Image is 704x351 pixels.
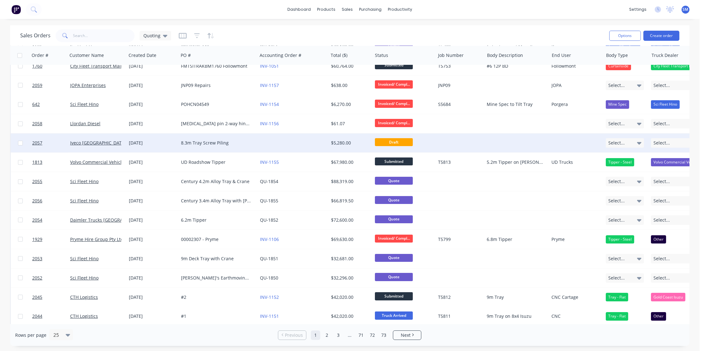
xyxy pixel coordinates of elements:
[653,198,670,204] span: Select...
[260,63,279,69] a: INV-1051
[653,120,670,127] span: Select...
[551,313,598,319] div: CNC
[331,52,347,58] div: Total ($)
[606,312,628,320] div: Tray - Flat
[626,5,650,14] div: settings
[651,158,699,166] div: Volvo Commercial Vehicles
[651,312,666,320] div: Other
[260,178,278,184] a: QU-1854
[70,294,98,300] a: CTH Logistics
[608,217,625,223] span: Select...
[70,217,147,223] a: Daimler Trucks [GEOGRAPHIC_DATA]
[487,236,544,243] div: 6.8m Tipper
[345,330,354,340] a: Jump forward
[606,235,634,243] div: Tipper - Steel
[284,5,314,14] a: dashboard
[260,82,279,88] a: INV-1157
[32,120,42,127] span: 2058
[608,82,625,89] span: Select...
[606,62,631,70] div: Curtainside
[32,82,42,89] span: 2059
[375,215,413,223] span: Quote
[129,313,176,319] div: [DATE]
[551,101,598,108] div: Porgera
[260,217,278,223] a: QU-1852
[375,177,413,185] span: Quote
[551,294,598,300] div: CNC Cartage
[129,178,176,185] div: [DATE]
[32,140,42,146] span: 2057
[70,63,141,69] a: City Fleet Transport Maintenance
[608,275,625,281] span: Select...
[331,159,368,165] div: $67,980.00
[181,217,251,223] div: 6.2m Tipper
[331,313,368,319] div: $42,020.00
[609,31,641,41] button: Options
[314,5,339,14] div: products
[260,313,279,319] a: INV-1151
[651,235,666,243] div: Other
[551,82,598,89] div: JOPA
[331,236,368,243] div: $69,630.00
[651,293,685,301] div: Gold Coast Isuzu
[181,236,251,243] div: 00002307 - Pryme
[181,198,251,204] div: Century 3.4m Alloy Tray with [PERSON_NAME]
[653,275,670,281] span: Select...
[375,235,413,243] span: Invoiced/ Compl...
[129,275,176,281] div: [DATE]
[311,330,320,340] a: Page 1 is your current page
[181,294,251,300] div: #2
[643,31,679,41] button: Create order
[260,236,279,242] a: INV-1106
[260,256,278,262] a: QU-1851
[331,120,368,127] div: $61.07
[32,268,70,287] a: 2052
[438,82,480,89] div: JNP09
[375,61,413,69] span: Submitted
[32,133,70,152] a: 2057
[73,29,135,42] input: Search...
[375,254,413,262] span: Quote
[608,178,625,185] span: Select...
[385,5,415,14] div: productivity
[70,140,126,146] a: Iveco [GEOGRAPHIC_DATA]
[339,5,356,14] div: sales
[608,256,625,262] span: Select...
[181,120,251,127] div: [MEDICAL_DATA] pin 2-way hinge- medium
[260,275,278,281] a: QU-1850
[275,330,424,340] ul: Pagination
[652,52,678,58] div: Truck Dealer
[181,63,251,69] div: FMTSITRAKBM1760 Followmont
[653,178,670,185] span: Select...
[70,178,99,184] a: Sci Fleet Hino
[438,52,464,58] div: Job Number
[551,63,598,69] div: Followmont
[32,191,70,210] a: 2056
[368,330,377,340] a: Page 72
[32,198,42,204] span: 2056
[331,82,368,89] div: $638.00
[11,5,21,14] img: Factory
[143,32,160,39] span: Quoting
[487,101,544,108] div: Mine Spec to Tilt Tray
[32,57,70,76] a: 1760
[32,217,42,223] span: 2054
[375,273,413,281] span: Quote
[375,311,413,319] span: Truck Arrived
[260,159,279,165] a: INV-1155
[375,157,413,165] span: Submitted
[653,140,670,146] span: Select...
[608,198,625,204] span: Select...
[683,7,689,12] span: SM
[70,313,98,319] a: CTH Logistics
[70,256,99,262] a: Sci Fleet Hino
[129,63,176,69] div: [DATE]
[181,82,251,89] div: JNP09 Repairs
[15,332,46,338] span: Rows per page
[70,82,106,88] a: JOPA Enterprises
[129,120,176,127] div: [DATE]
[260,101,279,107] a: INV-1154
[608,120,625,127] span: Select...
[375,80,413,88] span: Invoiced/ Compl...
[375,196,413,204] span: Quote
